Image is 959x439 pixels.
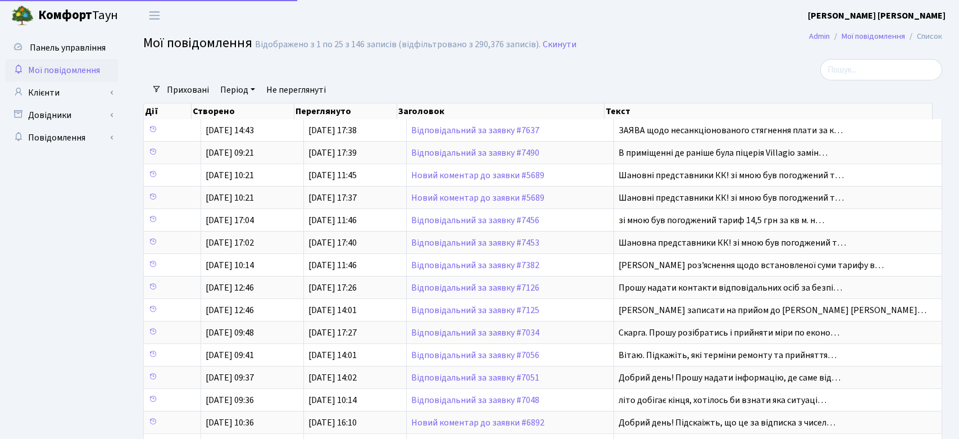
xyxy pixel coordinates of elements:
a: Новий коментар до заявки #5689 [411,192,544,204]
span: Прошу надати контакти відповідальних осіб за безпі… [619,282,842,294]
a: Відповідальний за заявку #7456 [411,214,539,227]
span: [DATE] 09:48 [206,327,254,339]
a: Період [216,80,260,99]
nav: breadcrumb [792,25,959,48]
span: [DATE] 09:37 [206,372,254,384]
span: [DATE] 11:45 [308,169,357,182]
a: Відповідальний за заявку #7453 [411,237,539,249]
span: [DATE] 09:41 [206,349,254,361]
span: [DATE] 10:36 [206,417,254,429]
span: ЗАЯВА щодо несанкціонованого стягнення плати за к… [619,124,843,137]
th: Текст [605,103,933,119]
a: Відповідальний за заявку #7048 [411,394,539,406]
span: [DATE] 17:40 [308,237,357,249]
span: [DATE] 17:26 [308,282,357,294]
a: Admin [809,30,830,42]
a: Клієнти [6,82,118,104]
a: Відповідальний за заявку #7051 [411,372,539,384]
span: [DATE] 10:21 [206,169,254,182]
a: Приховані [162,80,213,99]
span: Таун [38,6,118,25]
a: Відповідальний за заявку #7125 [411,304,539,316]
span: Мої повідомлення [143,33,252,53]
span: Вітаю. Підкажіть, які терміни ремонту та прийняття… [619,349,837,361]
span: Добрий день! Підскаіжть, що це за відписка з чисел… [619,417,835,429]
input: Пошук... [820,59,942,80]
span: [DATE] 17:02 [206,237,254,249]
span: [DATE] 14:02 [308,372,357,384]
span: [DATE] 10:14 [308,394,357,406]
a: Відповідальний за заявку #7382 [411,259,539,271]
th: Переглянуто [294,103,397,119]
th: Дії [144,103,192,119]
a: Відповідальний за заявку #7490 [411,147,539,159]
span: [DATE] 14:01 [308,304,357,316]
a: Відповідальний за заявку #7056 [411,349,539,361]
button: Переключити навігацію [140,6,169,25]
a: Відповідальний за заявку #7034 [411,327,539,339]
a: Мої повідомлення [842,30,905,42]
span: [DATE] 17:04 [206,214,254,227]
span: [DATE] 10:14 [206,259,254,271]
a: Новий коментар до заявки #5689 [411,169,544,182]
span: [DATE] 17:39 [308,147,357,159]
span: Шановна представники КК! зі мною був погоджений т… [619,237,846,249]
a: Новий коментар до заявки #6892 [411,417,544,429]
span: [DATE] 11:46 [308,214,357,227]
th: Заголовок [397,103,605,119]
span: Панель управління [30,42,106,54]
span: Шановні представники КК! зі мною був погоджений т… [619,192,844,204]
a: Повідомлення [6,126,118,149]
a: Скинути [543,39,576,50]
span: [DATE] 16:10 [308,417,357,429]
span: Скарга. Прошу розібратись і прийняти міри по еконо… [619,327,839,339]
span: [DATE] 12:46 [206,282,254,294]
span: зі мною був погоджений тариф 14,5 грн за кв м. н… [619,214,824,227]
span: Добрий день! Прошу надати інформацію, де саме від… [619,372,840,384]
a: Не переглянуті [262,80,330,99]
span: [DATE] 17:27 [308,327,357,339]
span: [DATE] 10:21 [206,192,254,204]
b: Комфорт [38,6,92,24]
b: [PERSON_NAME] [PERSON_NAME] [808,10,946,22]
span: Шановні представники КК! зі мною був погоджений т… [619,169,844,182]
a: Мої повідомлення [6,59,118,82]
span: [PERSON_NAME] роз'яснення щодо встановленої суми тарифу в… [619,259,884,271]
span: [DATE] 12:46 [206,304,254,316]
a: Відповідальний за заявку #7637 [411,124,539,137]
span: В приміщенні де раніше була піцерія Villagio замін… [619,147,828,159]
img: logo.png [11,4,34,27]
span: [DATE] 11:46 [308,259,357,271]
a: Панель управління [6,37,118,59]
a: Довідники [6,104,118,126]
div: Відображено з 1 по 25 з 146 записів (відфільтровано з 290,376 записів). [255,39,540,50]
span: Мої повідомлення [28,64,100,76]
li: Список [905,30,942,43]
span: [DATE] 09:36 [206,394,254,406]
span: [DATE] 09:21 [206,147,254,159]
span: літо добігає кінця, хотілось би взнати яка ситуаці… [619,394,826,406]
span: [DATE] 14:43 [206,124,254,137]
span: [DATE] 17:38 [308,124,357,137]
span: [DATE] 17:37 [308,192,357,204]
a: [PERSON_NAME] [PERSON_NAME] [808,9,946,22]
span: [PERSON_NAME] записати на прийом до [PERSON_NAME] [PERSON_NAME]… [619,304,926,316]
a: Відповідальний за заявку #7126 [411,282,539,294]
span: [DATE] 14:01 [308,349,357,361]
th: Створено [192,103,294,119]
